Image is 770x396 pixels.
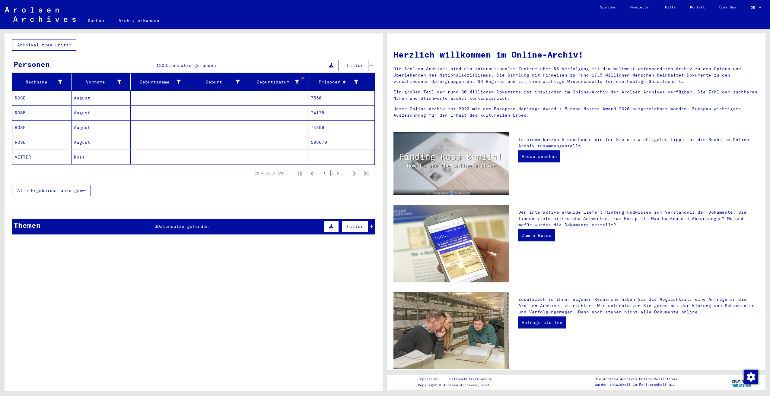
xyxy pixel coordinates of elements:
p: Zusätzlich zu Ihrer eigenen Recherche haben Sie die Möglichkeit, eine Anfrage an die Arolsen Arch... [518,296,759,315]
mat-cell: Rosa [72,150,131,164]
mat-cell: ROSE [12,135,72,149]
div: of 6 [318,170,348,176]
div: Nachname [15,77,71,87]
div: Geburt‏ [192,79,240,85]
img: inquiries.jpg [393,292,509,369]
a: Anfrage stellen [518,316,566,328]
button: Filter [342,221,368,232]
span: Filter [347,63,363,68]
a: Video ansehen [518,150,560,162]
a: Archiv erkunden [111,13,167,28]
button: Alle Ergebnisse anzeigen [12,185,91,196]
button: Archival tree units [12,39,76,51]
mat-cell: August [72,135,131,149]
div: Personen [14,59,50,70]
div: Themen [14,220,41,231]
a: Suchen [81,13,111,29]
h1: Herzlich willkommen im Online-Archiv! [393,48,759,61]
a: Impressum [418,376,442,382]
a: Zum e-Guide [518,229,555,241]
mat-cell: ROSE [12,91,72,105]
mat-cell: VETTER [12,150,72,164]
span: DE [751,5,757,10]
mat-header-cell: Geburtsname [131,74,190,90]
mat-header-cell: Geburt‏ [190,74,249,90]
div: Geburtsdatum [252,77,308,87]
p: In einem kurzen Video haben wir für Sie die wichtigsten Tipps für die Suche im Online-Archiv zusa... [518,137,759,149]
img: video.jpg [393,132,509,195]
img: Zustimmung ändern [744,370,758,384]
span: Datensätze gefunden [157,224,209,229]
p: Copyright © Arolsen Archives, 2021 [418,382,499,388]
button: First page [294,167,306,179]
img: yv_logo.png [731,374,753,389]
p: Unser Online-Archiv ist 2020 mit dem European Heritage Award / Europa Nostra Award 2020 ausgezeic... [393,106,759,118]
a: Datenschutzerklärung [444,376,499,382]
mat-cell: August [72,105,131,120]
div: Prisoner # [311,79,358,85]
div: Zustimmung ändern [743,369,758,384]
div: | [418,376,499,382]
button: Previous page [306,167,318,179]
div: Geburtsname [133,77,189,87]
p: Ein großer Teil der rund 30 Millionen Dokumente ist inzwischen im Online-Archiv der Arolsen Archi... [393,89,759,102]
span: Datensätze gefunden [164,63,216,68]
p: wurden entwickelt in Partnerschaft mit [595,382,677,387]
div: Vorname [74,77,130,87]
mat-cell: August [72,120,131,135]
mat-cell: 74309 [308,120,374,135]
mat-cell: ROSE [12,120,72,135]
img: Arolsen_neg.svg [5,7,76,22]
mat-cell: August [72,91,131,105]
mat-header-cell: Vorname [72,74,131,90]
span: Filter [347,224,363,229]
mat-cell: 105670 [308,135,374,149]
span: Alle Ergebnisse anzeigen [17,188,82,193]
div: Vorname [74,79,121,85]
p: Die Arolsen Archives Online-Collections [595,376,677,382]
mat-header-cell: Prisoner # [308,74,374,90]
div: Prisoner # [311,77,367,87]
mat-cell: ROSE [12,105,72,120]
button: Next page [348,167,360,179]
div: 26 – 50 of 130 [255,171,284,176]
mat-header-cell: Geburtsdatum [249,74,308,90]
div: Geburtsdatum [252,79,299,85]
mat-cell: 74175 [308,105,374,120]
span: 6 [154,224,157,229]
mat-header-cell: Nachname [12,74,72,90]
p: Der interaktive e-Guide liefert Hintergrundwissen zum Verständnis der Dokumente. Sie finden viele... [518,209,759,228]
span: 130 [156,63,164,68]
button: Filter [342,60,368,71]
p: Die Arolsen Archives sind ein internationales Zentrum über NS-Verfolgung mit dem weltweit umfasse... [393,66,759,85]
div: Geburtsname [133,79,180,85]
button: Last page [360,167,372,179]
img: eguide.jpg [393,205,509,282]
div: Nachname [15,79,62,85]
div: Geburt‏ [192,77,249,87]
mat-cell: 7550 [308,91,374,105]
